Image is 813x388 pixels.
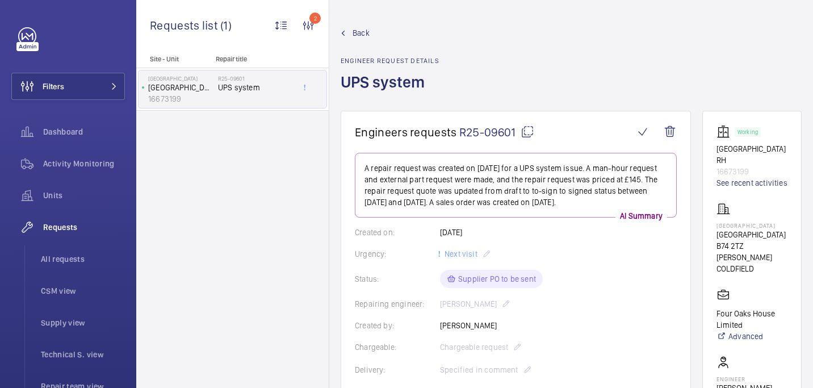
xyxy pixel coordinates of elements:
[341,57,439,65] h2: Engineer request details
[41,285,125,297] span: CSM view
[150,18,220,32] span: Requests list
[716,143,787,166] p: [GEOGRAPHIC_DATA] RH
[43,190,125,201] span: Units
[341,72,439,111] h1: UPS system
[148,93,213,105] p: 16673199
[41,317,125,328] span: Supply view
[41,253,125,265] span: All requests
[148,75,213,82] p: [GEOGRAPHIC_DATA]
[11,73,125,100] button: Filters
[737,130,758,134] p: Working
[43,158,125,169] span: Activity Monitoring
[716,376,772,382] p: Engineer
[716,331,787,342] a: Advanced
[615,210,667,222] p: AI Summary
[716,229,787,240] p: [GEOGRAPHIC_DATA]
[218,75,293,82] h2: R25-09601
[216,55,291,63] p: Repair title
[218,82,293,93] span: UPS system
[716,177,787,189] a: See recent activities
[716,240,787,274] p: B74 2TZ [PERSON_NAME] COLDFIELD
[716,222,787,229] p: [GEOGRAPHIC_DATA]
[43,126,125,137] span: Dashboard
[353,27,370,39] span: Back
[459,125,534,139] span: R25-09601
[716,308,787,331] p: Four Oaks House Limited
[364,162,667,208] p: A repair request was created on [DATE] for a UPS system issue. A man-hour request and external pa...
[136,55,211,63] p: Site - Unit
[43,81,64,92] span: Filters
[716,125,735,139] img: elevator.svg
[41,349,125,360] span: Technical S. view
[148,82,213,93] p: [GEOGRAPHIC_DATA] RH
[355,125,457,139] span: Engineers requests
[43,222,125,233] span: Requests
[716,166,787,177] p: 16673199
